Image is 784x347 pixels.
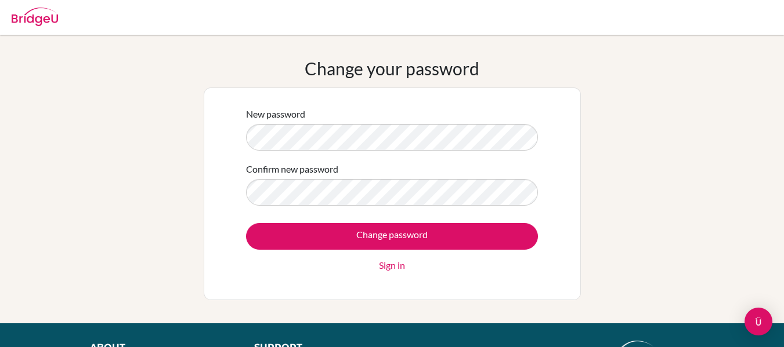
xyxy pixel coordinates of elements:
[246,107,305,121] label: New password
[305,58,479,79] h1: Change your password
[12,8,58,26] img: Bridge-U
[246,223,538,250] input: Change password
[246,162,338,176] label: Confirm new password
[379,258,405,272] a: Sign in
[745,308,772,335] div: Open Intercom Messenger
